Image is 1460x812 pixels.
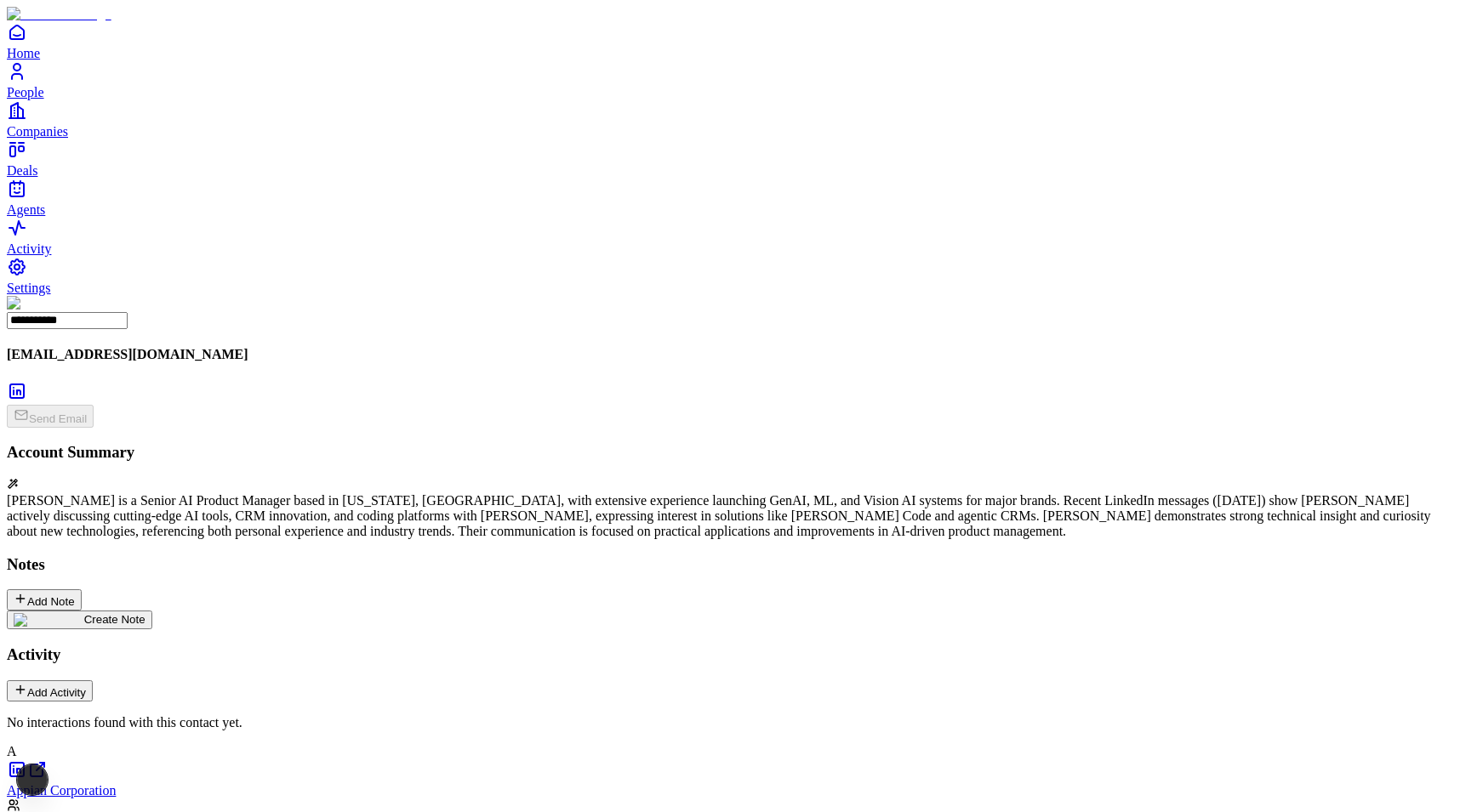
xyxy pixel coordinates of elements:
[7,124,68,139] span: Companies
[7,744,1453,759] div: A
[7,680,93,701] button: Add Activity
[14,613,84,627] img: create note
[7,493,1453,539] div: [PERSON_NAME] is a Senior AI Product Manager based in [US_STATE], [GEOGRAPHIC_DATA], with extensi...
[7,783,116,798] a: Appian Corporation
[7,296,89,311] img: Alex Jerome
[7,241,51,256] span: Activity
[7,610,152,629] button: create noteCreate Note
[7,61,1453,99] a: People
[7,218,1453,256] a: Activity
[7,163,37,178] span: Deals
[7,347,1453,362] h4: [EMAIL_ADDRESS][DOMAIN_NAME]
[7,405,94,428] button: Send Email
[7,179,1453,217] a: Agents
[7,257,1453,295] a: Settings
[7,46,40,60] span: Home
[7,100,1453,139] a: Companies
[14,592,75,608] div: Add Note
[7,555,1453,574] h3: Notes
[7,715,1453,730] p: No interactions found with this contact yet.
[84,613,145,626] span: Create Note
[7,645,1453,664] h3: Activity
[7,22,1453,60] a: Home
[7,202,45,217] span: Agents
[7,85,44,99] span: People
[7,7,111,22] img: Item Brain Logo
[7,589,82,610] button: Add Note
[7,281,51,295] span: Settings
[7,139,1453,178] a: Deals
[7,443,1453,462] h3: Account Summary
